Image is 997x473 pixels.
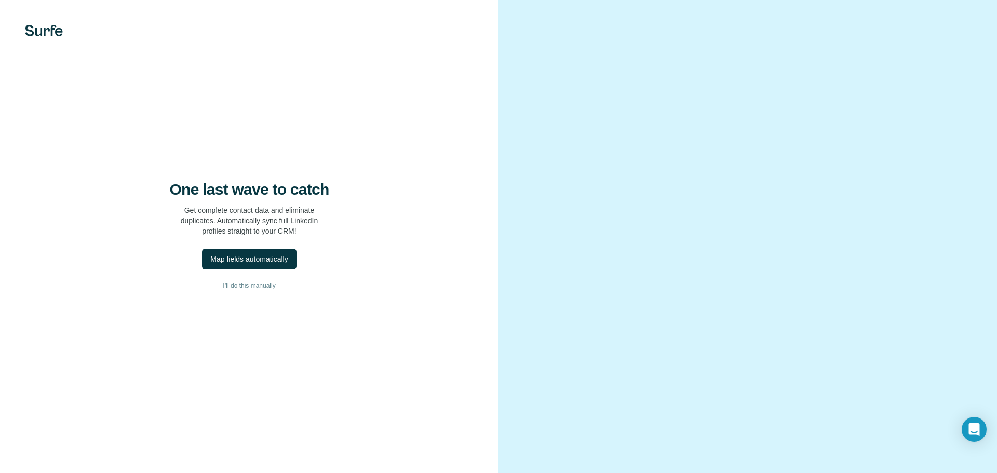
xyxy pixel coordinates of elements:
[21,278,478,293] button: I’ll do this manually
[210,254,288,264] div: Map fields automatically
[223,281,275,290] span: I’ll do this manually
[202,249,296,269] button: Map fields automatically
[25,25,63,36] img: Surfe's logo
[962,417,987,442] div: Open Intercom Messenger
[170,180,329,199] h4: One last wave to catch
[181,205,318,236] p: Get complete contact data and eliminate duplicates. Automatically sync full LinkedIn profiles str...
